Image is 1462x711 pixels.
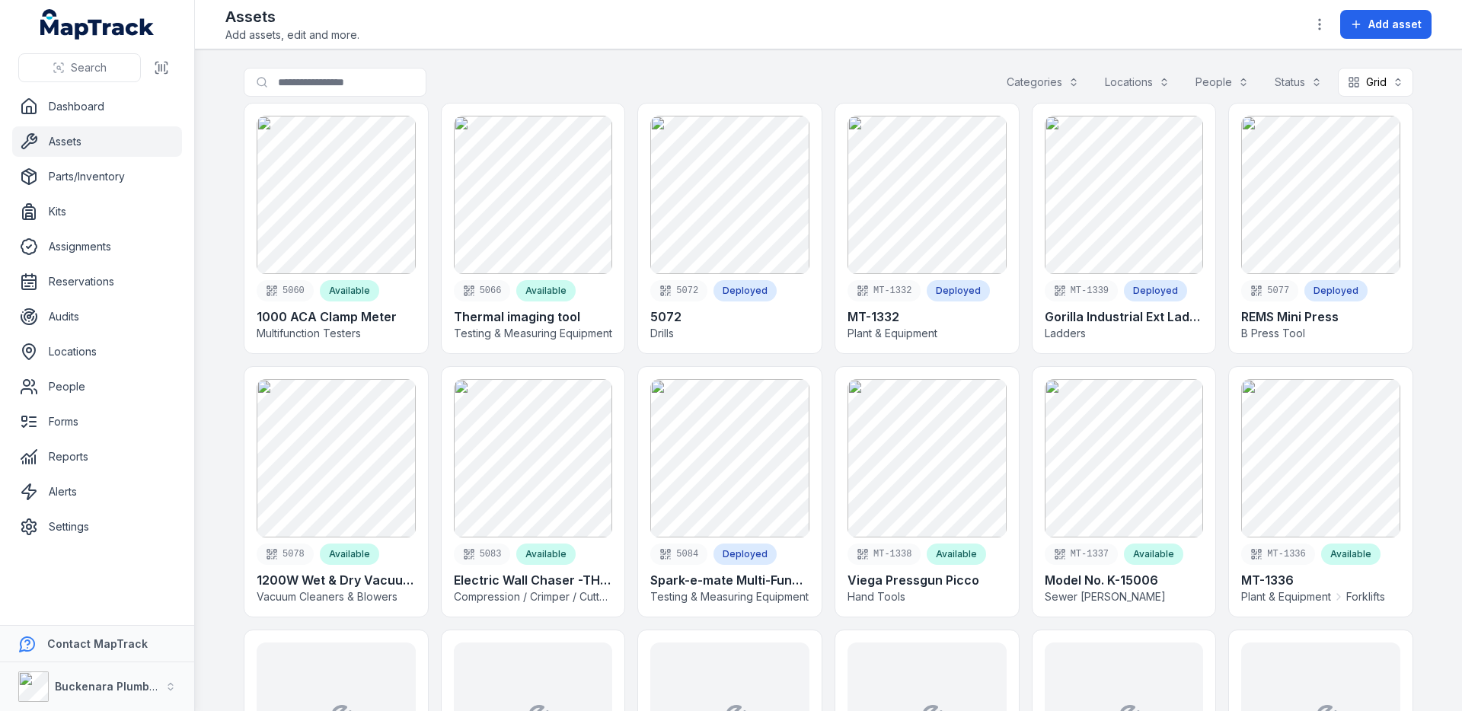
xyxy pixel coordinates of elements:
[12,301,182,332] a: Audits
[225,6,359,27] h2: Assets
[225,27,359,43] span: Add assets, edit and more.
[1338,68,1413,97] button: Grid
[12,231,182,262] a: Assignments
[71,60,107,75] span: Search
[12,161,182,192] a: Parts/Inventory
[55,680,255,693] strong: Buckenara Plumbing Gas & Electrical
[1186,68,1259,97] button: People
[12,442,182,472] a: Reports
[997,68,1089,97] button: Categories
[40,9,155,40] a: MapTrack
[12,371,182,402] a: People
[12,477,182,507] a: Alerts
[12,196,182,227] a: Kits
[12,266,182,297] a: Reservations
[12,512,182,542] a: Settings
[47,637,148,650] strong: Contact MapTrack
[1340,10,1432,39] button: Add asset
[1265,68,1332,97] button: Status
[12,336,182,367] a: Locations
[12,91,182,122] a: Dashboard
[12,407,182,437] a: Forms
[1095,68,1179,97] button: Locations
[1368,17,1422,32] span: Add asset
[18,53,141,82] button: Search
[12,126,182,157] a: Assets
